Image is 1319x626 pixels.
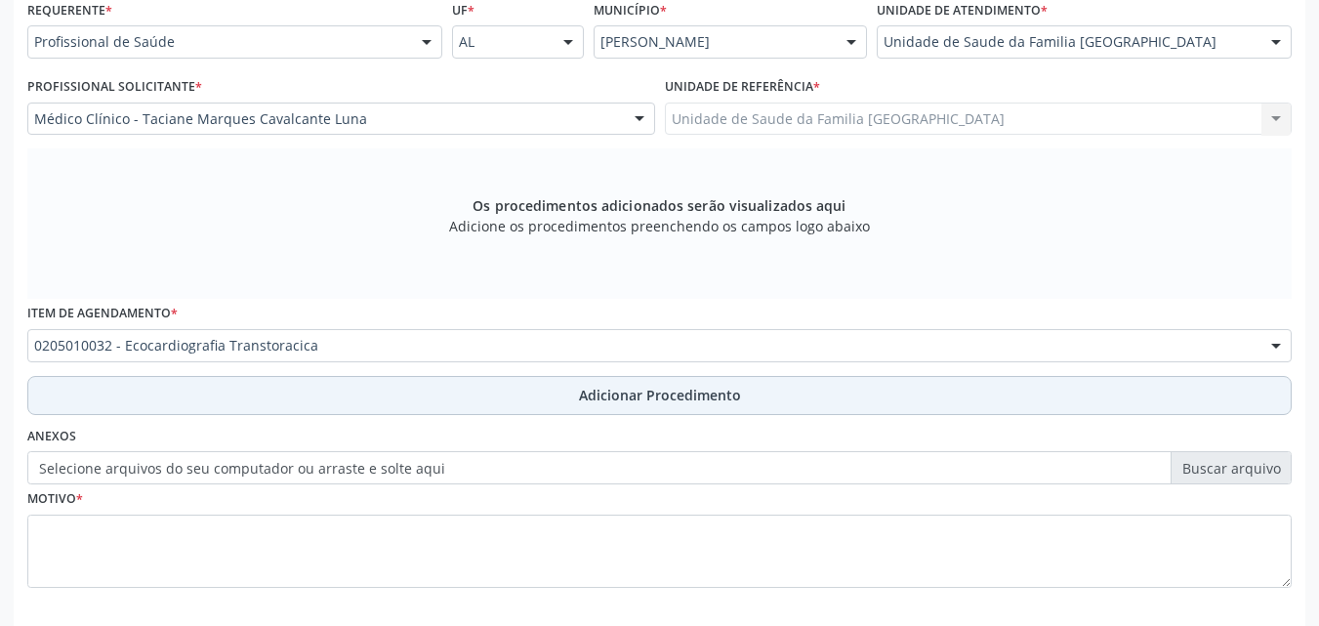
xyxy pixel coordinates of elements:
span: Adicionar Procedimento [579,385,741,405]
label: Anexos [27,422,76,452]
label: Item de agendamento [27,299,178,329]
label: Unidade de referência [665,72,820,103]
span: AL [459,32,544,52]
span: 0205010032 - Ecocardiografia Transtoracica [34,336,1252,355]
span: Profissional de Saúde [34,32,402,52]
span: Unidade de Saude da Familia [GEOGRAPHIC_DATA] [884,32,1252,52]
label: Motivo [27,484,83,515]
span: Os procedimentos adicionados serão visualizados aqui [473,195,845,216]
span: Adicione os procedimentos preenchendo os campos logo abaixo [449,216,870,236]
button: Adicionar Procedimento [27,376,1292,415]
span: [PERSON_NAME] [600,32,827,52]
span: Médico Clínico - Taciane Marques Cavalcante Luna [34,109,615,129]
label: Profissional Solicitante [27,72,202,103]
